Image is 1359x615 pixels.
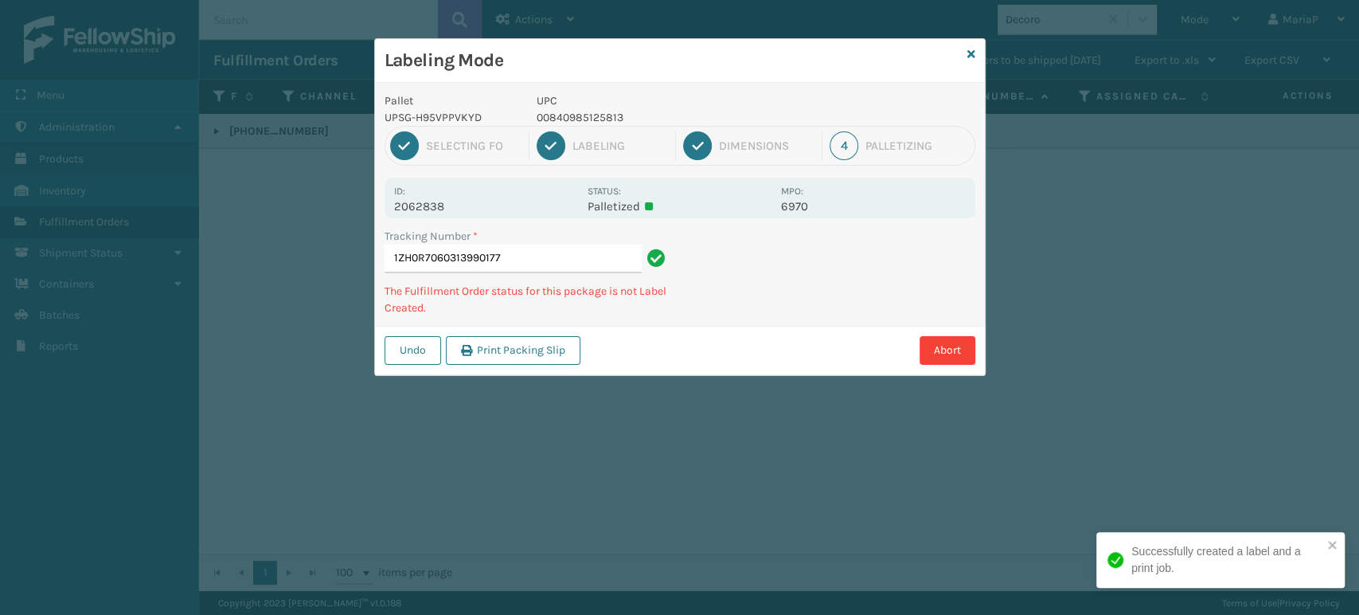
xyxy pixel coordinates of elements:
div: Dimensions [719,139,814,153]
p: 00840985125813 [537,109,771,126]
p: 2062838 [394,199,578,213]
div: 3 [683,131,712,160]
button: close [1327,539,1338,554]
label: MPO: [781,186,803,197]
div: Successfully created a label and a print job. [1131,543,1322,577]
h3: Labeling Mode [385,49,961,72]
div: Labeling [572,139,668,153]
div: Palletizing [865,139,969,153]
div: Selecting FO [426,139,521,153]
p: Palletized [588,199,771,213]
p: The Fulfillment Order status for this package is not Label Created. [385,283,670,316]
button: Abort [920,336,975,365]
div: 2 [537,131,565,160]
button: Undo [385,336,441,365]
p: UPC [537,92,771,109]
label: Id: [394,186,405,197]
label: Tracking Number [385,228,478,245]
div: 4 [830,131,858,160]
p: UPSG-H95VPPVKYD [385,109,518,126]
p: Pallet [385,92,518,109]
button: Print Packing Slip [446,336,580,365]
div: 1 [390,131,419,160]
p: 6970 [781,199,965,213]
label: Status: [588,186,621,197]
